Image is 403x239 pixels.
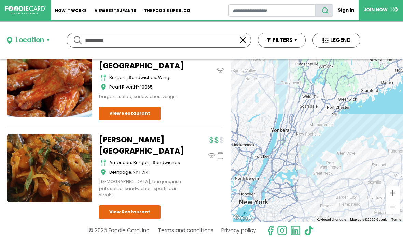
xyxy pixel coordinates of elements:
img: dinein_icon.svg [208,152,215,159]
a: Terms [391,218,401,221]
a: Privacy policy [221,224,256,236]
a: Terms and conditions [158,224,213,236]
div: burgers, salad, sandwiches, wings [99,93,184,100]
button: Zoom out [386,200,400,214]
span: Bethpage [109,169,131,175]
input: restaurant search [228,4,316,17]
img: cutlery_icon.svg [101,74,106,81]
p: © 2025 Foodie Card, Inc. [89,224,150,236]
button: Keyboard shortcuts [317,217,346,222]
div: Location [16,35,44,45]
img: dinein_icon.svg [217,67,224,74]
span: Map data ©2025 Google [350,218,387,221]
button: search [315,4,333,17]
img: Google [232,213,255,222]
img: tiktok.svg [304,225,314,236]
span: 11714 [139,169,149,175]
div: [DEMOGRAPHIC_DATA], burgers, irish pub, salad, sandwiches, sports bar, steaks [99,178,184,198]
img: cutlery_icon.svg [101,159,106,166]
a: Sign In [333,4,359,16]
img: linkedin.svg [290,225,301,236]
a: View Restaurant [99,205,161,219]
button: Zoom in [386,186,400,200]
div: , [109,169,184,176]
div: burgers, sandwiches, wings [109,74,184,81]
span: Pearl River [109,84,133,90]
button: Location [7,35,50,45]
button: LEGEND [312,33,360,48]
div: , [109,84,184,91]
div: American, Burgers, Sandwiches [109,159,184,166]
span: NY [133,169,138,175]
a: [PERSON_NAME] [GEOGRAPHIC_DATA] [99,134,184,157]
img: FoodieCard; Eat, Drink, Save, Donate [5,6,46,14]
a: Open this area in Google Maps (opens a new window) [232,213,255,222]
img: map_icon.svg [101,84,106,91]
span: 10965 [140,84,153,90]
button: FILTERS [258,33,306,48]
a: View Restaurant [99,107,161,120]
img: pickup_icon.svg [217,152,224,159]
a: The [GEOGRAPHIC_DATA] [99,49,184,71]
svg: check us out on facebook [265,225,276,236]
span: NY [134,84,139,90]
img: map_icon.svg [101,169,106,176]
